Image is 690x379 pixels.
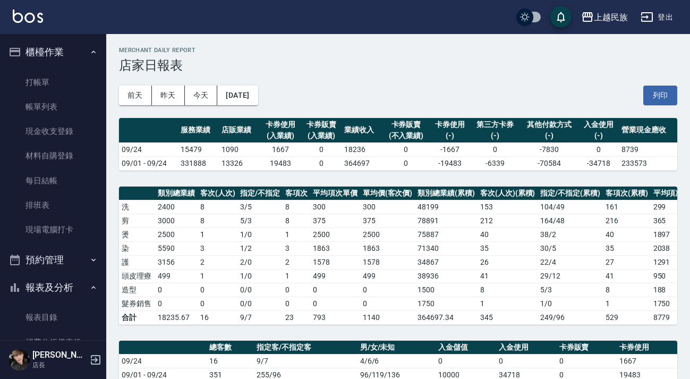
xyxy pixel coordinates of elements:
[594,11,628,24] div: 上越民族
[603,241,651,255] td: 35
[520,156,578,170] td: -70584
[473,119,517,130] div: 第三方卡券
[578,142,619,156] td: 0
[478,269,538,283] td: 41
[260,156,301,170] td: 19483
[415,310,478,324] td: 364697.34
[385,130,427,141] div: (不入業績)
[119,118,677,171] table: a dense table
[207,354,254,368] td: 16
[237,255,283,269] td: 2 / 0
[538,187,603,200] th: 指定/不指定(累積)
[119,354,207,368] td: 09/24
[237,310,283,324] td: 9/7
[119,200,155,214] td: 洗
[310,297,360,310] td: 0
[198,255,238,269] td: 2
[496,354,557,368] td: 0
[301,156,342,170] td: 0
[198,187,238,200] th: 客次(人次)
[119,142,178,156] td: 09/24
[119,241,155,255] td: 染
[237,214,283,228] td: 5 / 3
[310,214,360,228] td: 375
[198,214,238,228] td: 8
[119,47,677,54] h2: Merchant Daily Report
[636,7,677,27] button: 登出
[471,142,520,156] td: 0
[4,144,102,168] a: 材料自購登錄
[310,187,360,200] th: 平均項次單價
[478,200,538,214] td: 153
[523,119,576,130] div: 其他付款方式
[603,269,651,283] td: 41
[4,193,102,217] a: 排班表
[262,130,298,141] div: (入業績)
[152,86,185,105] button: 昨天
[310,241,360,255] td: 1863
[523,130,576,141] div: (-)
[538,255,603,269] td: 22 / 4
[538,200,603,214] td: 104 / 49
[478,255,538,269] td: 26
[237,297,283,310] td: 0 / 0
[8,349,30,370] img: Person
[342,142,382,156] td: 18236
[415,269,478,283] td: 38936
[283,200,310,214] td: 8
[357,341,436,355] th: 男/女/未知
[603,200,651,214] td: 161
[603,214,651,228] td: 216
[4,38,102,66] button: 櫃檯作業
[360,310,415,324] td: 1140
[4,246,102,274] button: 預約管理
[310,228,360,241] td: 2500
[603,228,651,241] td: 40
[478,214,538,228] td: 212
[538,283,603,297] td: 5 / 3
[155,255,198,269] td: 3156
[119,214,155,228] td: 剪
[360,297,415,310] td: 0
[478,297,538,310] td: 1
[119,156,178,170] td: 09/01 - 09/24
[237,200,283,214] td: 3 / 5
[254,341,357,355] th: 指定客/不指定客
[283,241,310,255] td: 3
[178,118,219,143] th: 服務業績
[4,217,102,242] a: 現場電腦打卡
[198,297,238,310] td: 0
[303,119,339,130] div: 卡券販賣
[155,214,198,228] td: 3000
[415,241,478,255] td: 71340
[237,187,283,200] th: 指定/不指定
[198,283,238,297] td: 0
[538,241,603,255] td: 30 / 5
[436,341,496,355] th: 入金儲值
[357,354,436,368] td: 4/6/6
[155,241,198,255] td: 5590
[360,228,415,241] td: 2500
[415,228,478,241] td: 75887
[178,156,219,170] td: 331888
[360,255,415,269] td: 1578
[310,310,360,324] td: 793
[617,354,677,368] td: 1667
[432,119,468,130] div: 卡券使用
[237,269,283,283] td: 1 / 0
[415,200,478,214] td: 48199
[217,86,258,105] button: [DATE]
[360,200,415,214] td: 300
[198,200,238,214] td: 8
[360,269,415,283] td: 499
[283,283,310,297] td: 0
[360,241,415,255] td: 1863
[219,156,260,170] td: 13326
[538,228,603,241] td: 38 / 2
[4,274,102,301] button: 報表及分析
[415,255,478,269] td: 34867
[4,95,102,119] a: 帳單列表
[32,360,87,370] p: 店長
[619,142,677,156] td: 8739
[478,241,538,255] td: 35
